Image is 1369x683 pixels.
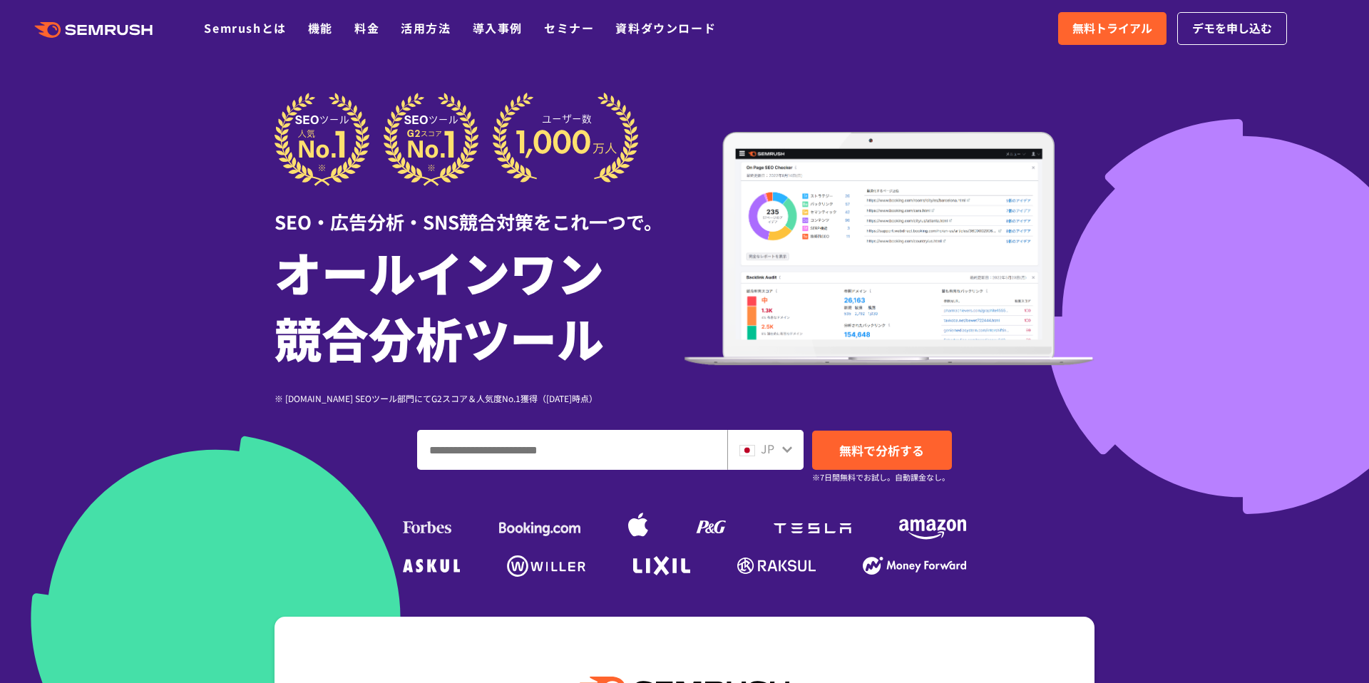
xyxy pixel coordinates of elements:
[308,19,333,36] a: 機能
[275,239,684,370] h1: オールインワン 競合分析ツール
[418,431,727,469] input: ドメイン、キーワードまたはURLを入力してください
[812,431,952,470] a: 無料で分析する
[401,19,451,36] a: 活用方法
[473,19,523,36] a: 導入事例
[354,19,379,36] a: 料金
[275,186,684,235] div: SEO・広告分析・SNS競合対策をこれ一つで。
[204,19,286,36] a: Semrushとは
[812,471,950,484] small: ※7日間無料でお試し。自動課金なし。
[1192,19,1272,38] span: デモを申し込む
[761,440,774,457] span: JP
[1072,19,1152,38] span: 無料トライアル
[544,19,594,36] a: セミナー
[615,19,716,36] a: 資料ダウンロード
[839,441,924,459] span: 無料で分析する
[275,391,684,405] div: ※ [DOMAIN_NAME] SEOツール部門にてG2スコア＆人気度No.1獲得（[DATE]時点）
[1058,12,1167,45] a: 無料トライアル
[1177,12,1287,45] a: デモを申し込む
